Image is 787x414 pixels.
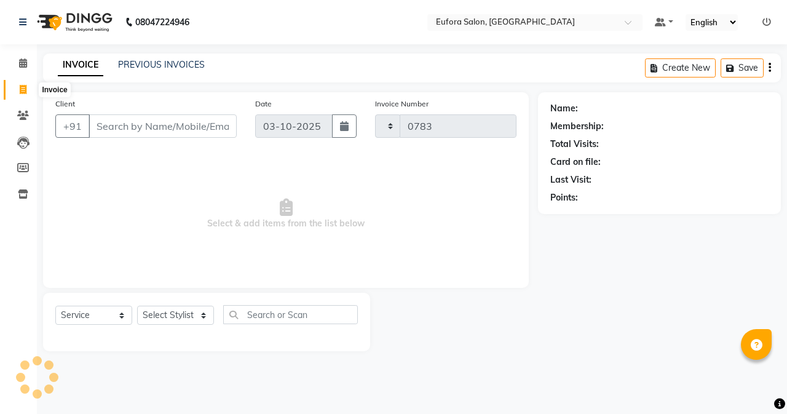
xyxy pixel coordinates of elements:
[375,98,429,109] label: Invoice Number
[550,173,591,186] div: Last Visit:
[721,58,764,78] button: Save
[135,5,189,39] b: 08047224946
[55,98,75,109] label: Client
[550,191,578,204] div: Points:
[39,82,70,97] div: Invoice
[31,5,116,39] img: logo
[55,114,90,138] button: +91
[645,58,716,78] button: Create New
[255,98,272,109] label: Date
[550,156,601,169] div: Card on file:
[550,138,599,151] div: Total Visits:
[118,59,205,70] a: PREVIOUS INVOICES
[89,114,237,138] input: Search by Name/Mobile/Email/Code
[58,54,103,76] a: INVOICE
[55,153,516,276] span: Select & add items from the list below
[550,120,604,133] div: Membership:
[550,102,578,115] div: Name:
[223,305,358,324] input: Search or Scan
